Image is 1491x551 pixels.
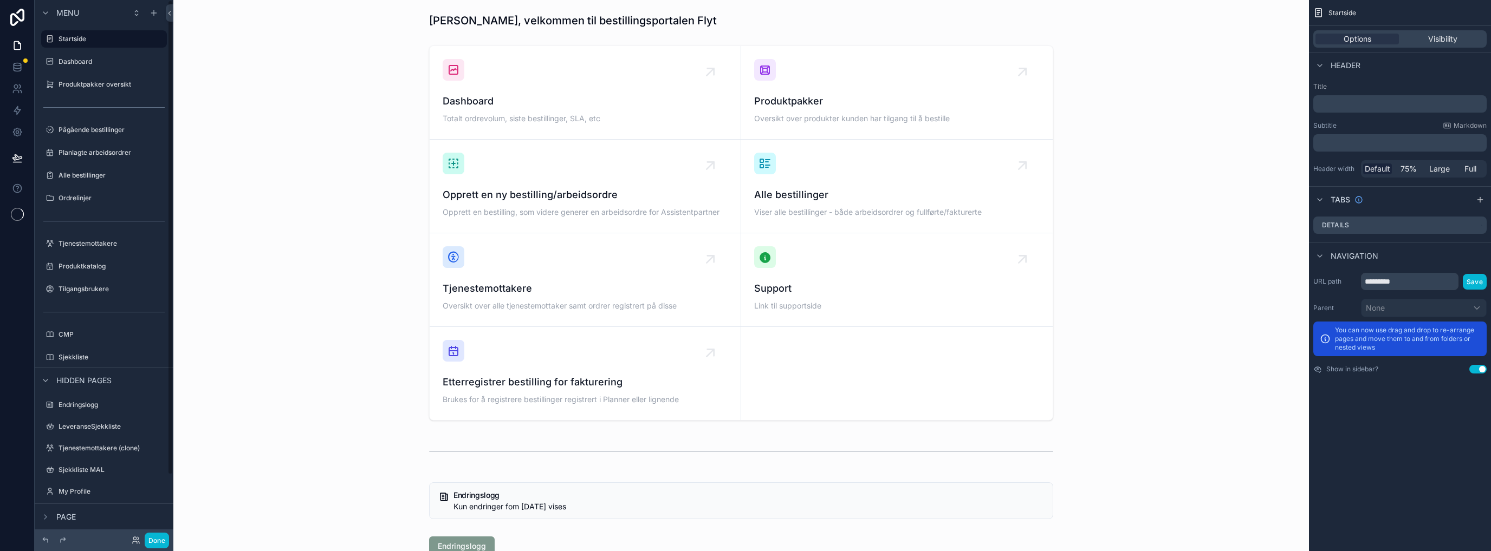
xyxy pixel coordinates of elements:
a: Produktkatalog [41,258,167,275]
span: Startside [1328,9,1356,17]
a: LeveranseSjekkliste [41,418,167,435]
a: Dashboard [41,53,167,70]
button: Done [145,533,169,548]
label: Subtitle [1313,121,1337,130]
p: You can now use drag and drop to re-arrange pages and move them to and from folders or nested views [1335,326,1480,352]
div: scrollable content [1313,95,1487,113]
a: Tjenestemottakere (clone) [41,440,167,457]
label: Produktpakker oversikt [59,80,165,89]
a: Ordrelinjer [41,189,167,207]
label: Show in sidebar? [1326,365,1378,373]
label: Dashboard [59,57,165,66]
label: LeveranseSjekkliste [59,422,165,431]
label: Endringslogg [59,401,165,409]
label: Sjekkliste [59,353,165,362]
a: Startside [41,30,167,48]
span: Options [1344,34,1371,44]
div: scrollable content [1313,134,1487,152]
label: Details [1322,221,1349,229]
label: Startside [59,35,160,43]
span: None [1366,303,1385,313]
span: Markdown [1454,121,1487,130]
label: Ordrelinjer [59,194,165,202]
label: Tilgangsbrukere [59,285,165,293]
label: Produktkatalog [59,262,165,271]
a: Markdown [1443,121,1487,130]
label: Sjekkliste MAL [59,465,165,474]
a: CMP [41,326,167,343]
label: Parent [1313,304,1357,312]
a: Alle bestillinger [41,167,167,184]
span: Page [56,511,76,522]
span: Navigation [1331,251,1378,261]
span: Hidden pages [56,375,112,386]
a: Sjekkliste [41,349,167,366]
label: URL path [1313,277,1357,286]
label: Planlagte arbeidsordrer [59,148,165,157]
button: None [1361,299,1487,317]
span: Menu [56,8,79,18]
a: Pågående bestillinger [41,121,167,139]
label: Title [1313,82,1487,91]
span: Visibility [1428,34,1457,44]
label: Tjenestemottakere [59,239,165,248]
span: Header [1331,60,1360,71]
button: Save [1463,274,1487,290]
a: Produktpakker oversikt [41,76,167,93]
span: 75% [1401,163,1417,174]
label: Header width [1313,165,1357,173]
label: My Profile [59,487,165,496]
span: Default [1365,163,1390,174]
a: Endringslogg [41,396,167,414]
a: Planlagte arbeidsordrer [41,144,167,161]
a: Tilgangsbrukere [41,280,167,298]
label: Tjenestemottakere (clone) [59,444,165,452]
span: Large [1429,163,1450,174]
label: CMP [59,330,165,339]
span: Tabs [1331,194,1350,205]
a: Sjekkliste MAL [41,461,167,478]
label: Alle bestillinger [59,171,165,180]
label: Pågående bestillinger [59,126,165,134]
a: My Profile [41,483,167,500]
a: Tjenestemottakere [41,235,167,252]
span: Full [1464,163,1476,174]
